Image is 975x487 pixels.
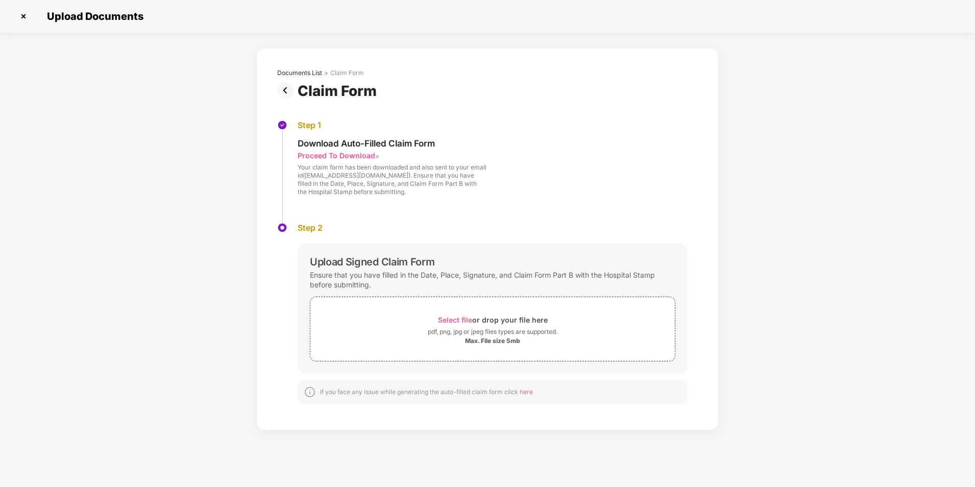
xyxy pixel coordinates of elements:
span: here [520,388,533,396]
div: Upload Signed Claim Form [310,256,434,268]
div: If you face any issue while generating the auto-filled claim form click [320,388,533,396]
div: Step 2 [298,223,688,233]
span: > [375,152,379,160]
div: > [324,69,328,77]
img: svg+xml;base64,PHN2ZyBpZD0iU3RlcC1Eb25lLTMyeDMyIiB4bWxucz0iaHR0cDovL3d3dy53My5vcmcvMjAwMC9zdmciIH... [277,120,287,130]
div: Claim Form [298,82,381,100]
div: Proceed To Download [298,151,375,160]
div: Your claim form has been downloaded and also sent to your email id([EMAIL_ADDRESS][DOMAIN_NAME]).... [298,163,486,196]
div: Step 1 [298,120,486,131]
div: or drop your file here [438,313,548,327]
span: Select file [438,315,472,324]
div: Documents List [277,69,322,77]
img: svg+xml;base64,PHN2ZyBpZD0iU3RlcC1BY3RpdmUtMzJ4MzIiIHhtbG5zPSJodHRwOi8vd3d3LnczLm9yZy8yMDAwL3N2Zy... [277,223,287,233]
div: Download Auto-Filled Claim Form [298,138,486,149]
img: svg+xml;base64,PHN2ZyBpZD0iQ3Jvc3MtMzJ4MzIiIHhtbG5zPSJodHRwOi8vd3d3LnczLm9yZy8yMDAwL3N2ZyIgd2lkdG... [15,8,32,25]
div: Max. File size 5mb [465,337,520,345]
img: svg+xml;base64,PHN2ZyBpZD0iUHJldi0zMngzMiIgeG1sbnM9Imh0dHA6Ly93d3cudzMub3JnLzIwMDAvc3ZnIiB3aWR0aD... [277,82,298,99]
img: svg+xml;base64,PHN2ZyBpZD0iSW5mb18tXzMyeDMyIiBkYXRhLW5hbWU9IkluZm8gLSAzMngzMiIgeG1sbnM9Imh0dHA6Ly... [304,386,316,398]
span: Select fileor drop your file herepdf, png, jpg or jpeg files types are supported.Max. File size 5mb [310,305,675,353]
div: pdf, png, jpg or jpeg files types are supported. [428,327,557,337]
span: Upload Documents [37,10,149,22]
div: Claim Form [330,69,364,77]
div: Ensure that you have filled in the Date, Place, Signature, and Claim Form Part B with the Hospita... [310,268,675,291]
